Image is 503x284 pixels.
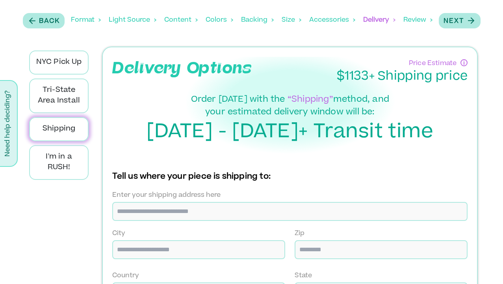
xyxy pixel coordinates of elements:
div: Accessories [309,8,355,32]
p: Shipping [36,124,82,135]
p: Tell us where your piece is shipping to: [112,171,271,183]
div: Light Source [109,8,156,32]
iframe: Chat Widget [464,246,503,284]
button: Next [439,13,481,28]
label: Enter your shipping address here [112,191,221,200]
div: Delivery [363,8,395,32]
label: Zip [295,229,304,238]
div: Content [164,8,198,32]
p: Order [DATE] with the method, and your estimated delivery window will be: [187,94,393,119]
p: Delivery Options [112,57,285,80]
p: I'm in a RUSH! [36,152,82,173]
button: Back [23,13,65,28]
div: Format [71,8,101,32]
p: [DATE] - [DATE] + Transit time [147,119,433,147]
p: Next [444,17,464,26]
p: Price Estimate [409,57,457,68]
p: Back [39,17,60,26]
span: “Shipping” [288,94,333,106]
p: $ 1133 + Shipping price [295,68,468,86]
div: Review [403,8,432,32]
div: Size [282,8,301,32]
div: Have questions about pricing or just need a human touch? Go through the process and submit an inq... [460,59,468,66]
label: Country [112,271,139,280]
label: State [295,271,312,280]
label: City [112,229,125,238]
div: Colors [206,8,233,32]
p: Tri-State Area Install [36,85,82,106]
div: Backing [241,8,274,32]
p: NYC Pick Up [36,57,82,68]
